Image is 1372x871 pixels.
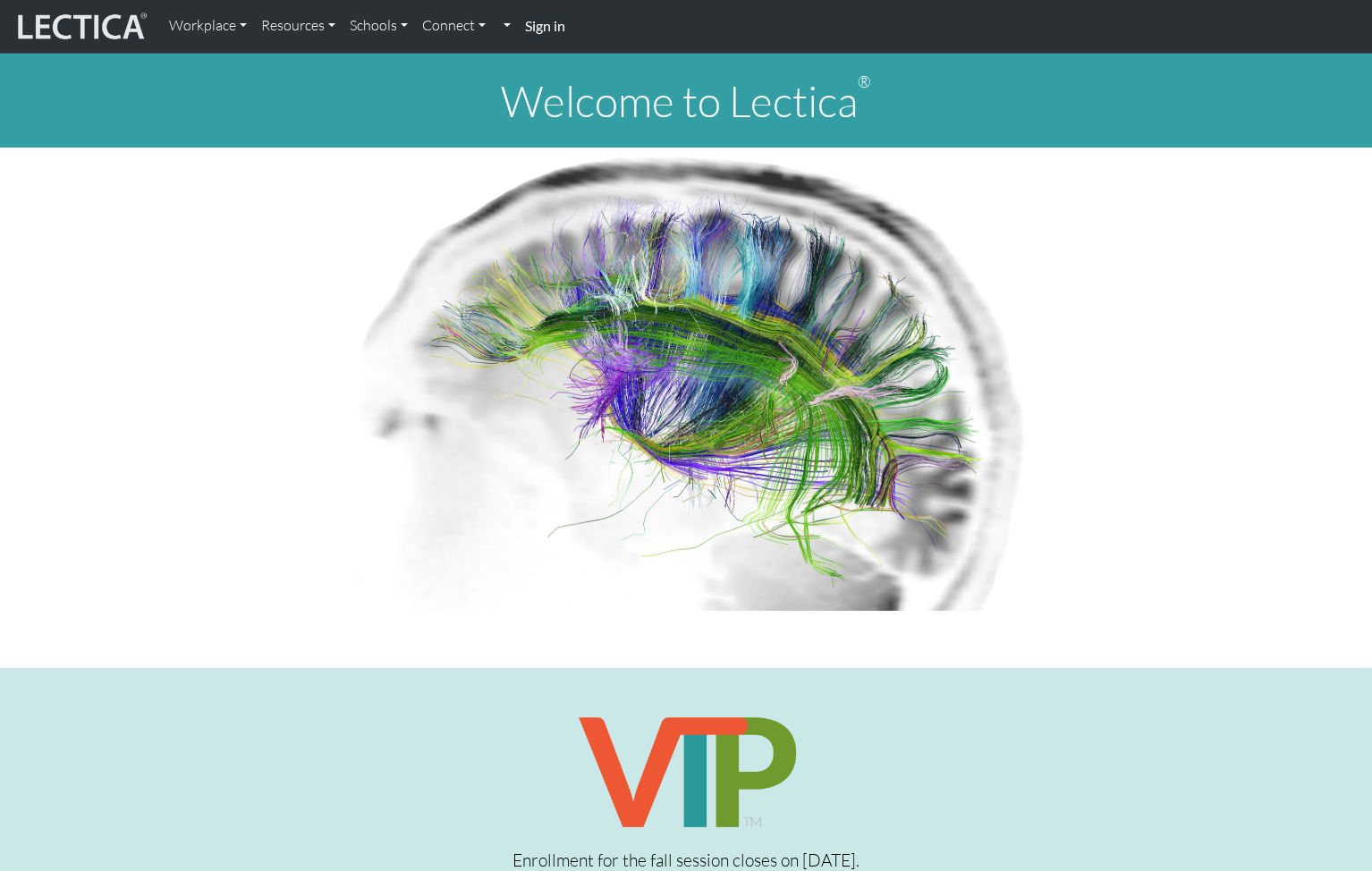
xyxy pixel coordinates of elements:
img: lecticalive [13,10,148,44]
sup: ® [858,72,871,91]
a: Resources [254,7,343,45]
a: Workplace [162,7,254,45]
a: Schools [343,7,415,45]
strong: Sign in [525,17,565,34]
a: Connect [415,7,493,45]
a: Sign in [518,7,572,46]
img: Human Connectome Project Image [338,148,1034,611]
